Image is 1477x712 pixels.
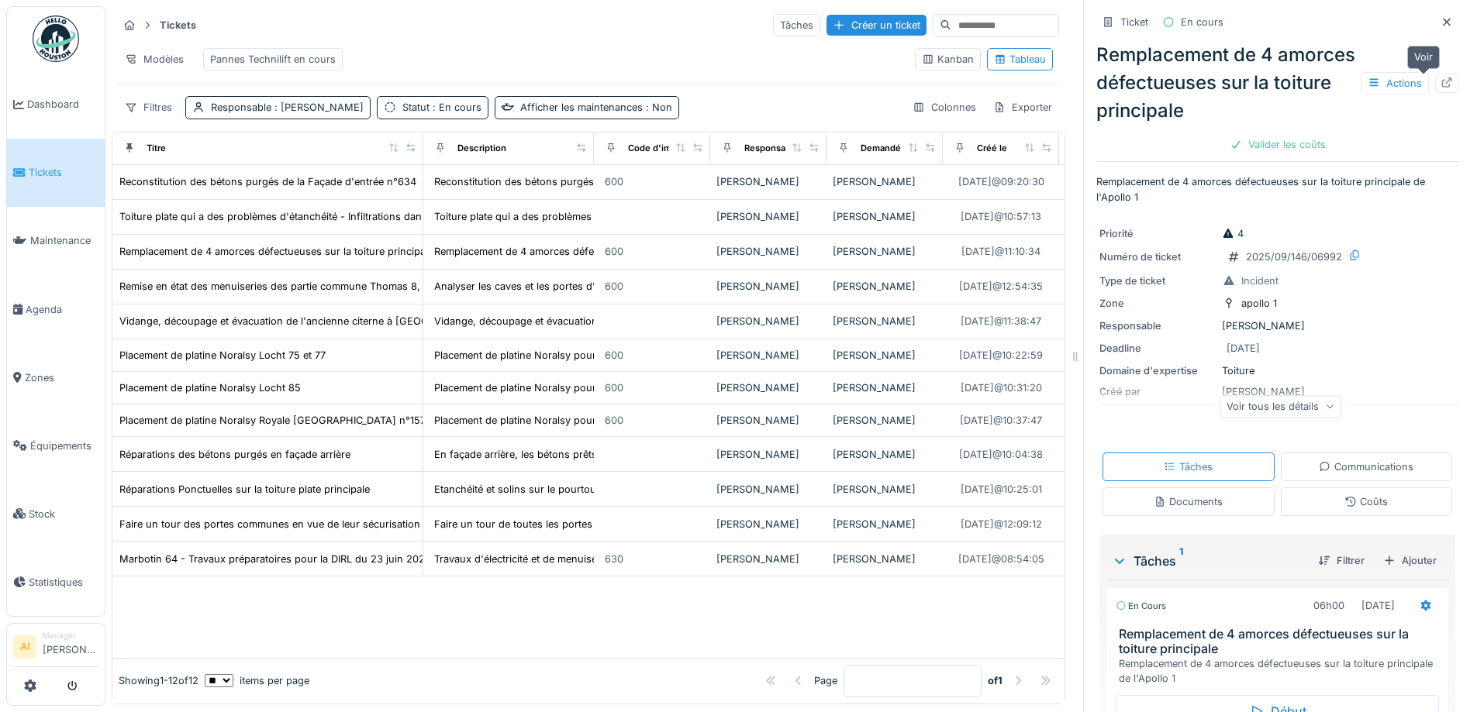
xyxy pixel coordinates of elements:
[716,552,820,566] div: [PERSON_NAME]
[29,507,98,521] span: Stock
[716,380,820,395] div: [PERSON_NAME]
[119,673,198,688] div: Showing 1 - 12 of 12
[1099,273,1216,288] div: Type de ticket
[1099,318,1216,333] div: Responsable
[833,413,937,428] div: [PERSON_NAME]
[833,244,937,259] div: [PERSON_NAME]
[7,343,105,411] a: Zones
[994,52,1046,67] div: Tableau
[25,370,98,385] span: Zones
[1119,656,1442,686] div: Remplacement de 4 amorces défectueuses sur la toiture principale de l'Apollo 1
[1179,552,1183,570] sup: 1
[1099,318,1455,333] div: [PERSON_NAME]
[986,96,1059,119] div: Exporter
[29,575,98,590] span: Statistiques
[833,174,937,189] div: [PERSON_NAME]
[434,447,659,462] div: En façade arrière, les bétons prêts à tomber, i...
[520,100,672,115] div: Afficher les maintenances
[43,630,98,641] div: Manager
[961,517,1042,531] div: [DATE] @ 12:09:12
[457,142,506,155] div: Description
[906,96,983,119] div: Colonnes
[1220,395,1341,418] div: Voir tous les détails
[605,279,623,294] div: 600
[1099,249,1216,264] div: Numéro de ticket
[826,15,927,36] div: Créer un ticket
[434,482,668,497] div: Etanchéité et solins sur le pourtour d'une chem...
[833,447,937,462] div: [PERSON_NAME]
[716,517,820,531] div: [PERSON_NAME]
[988,673,1002,688] strong: of 1
[205,673,309,688] div: items per page
[119,209,659,224] div: Toiture plate qui a des problèmes d'étanchéité - Infiltrations dans les communs du 4è et dans l'a...
[833,552,937,566] div: [PERSON_NAME]
[716,314,820,328] div: [PERSON_NAME]
[833,209,937,224] div: [PERSON_NAME]
[210,52,336,67] div: Pannes Technilift en cours
[959,348,1043,363] div: [DATE] @ 10:22:59
[1099,363,1455,378] div: Toiture
[271,101,364,113] span: : [PERSON_NAME]
[1099,226,1216,241] div: Priorité
[119,348,326,363] div: Placement de platine Noralsy Locht 75 et 77
[119,447,350,462] div: Réparations des bétons purgés en façade arrière
[1223,134,1332,155] div: Valider les coûts
[434,279,664,294] div: Analyser les caves et les portes d’accès des ca...
[430,101,481,113] span: : En cours
[7,275,105,343] a: Agenda
[1099,341,1216,356] div: Deadline
[13,630,98,667] a: AI Manager[PERSON_NAME]
[605,413,623,428] div: 600
[13,635,36,659] li: AI
[434,413,671,428] div: Placement de platine Noralsy pour contrôle d'ac...
[434,244,682,259] div: Remplacement de 4 amorces défectueuses sur la t...
[1154,494,1223,509] div: Documents
[628,142,706,155] div: Code d'imputation
[814,673,837,688] div: Page
[118,48,191,71] div: Modèles
[958,174,1044,189] div: [DATE] @ 09:20:30
[211,100,364,115] div: Responsable
[147,142,166,155] div: Titre
[716,482,820,497] div: [PERSON_NAME]
[434,517,675,531] div: Faire un tour de toutes les portes communes (ac...
[1120,15,1148,29] div: Ticket
[961,482,1042,497] div: [DATE] @ 10:25:01
[7,480,105,548] a: Stock
[605,348,623,363] div: 600
[922,52,974,67] div: Kanban
[716,447,820,462] div: [PERSON_NAME]
[773,14,820,36] div: Tâches
[43,630,98,663] li: [PERSON_NAME]
[605,552,623,566] div: 630
[1361,72,1429,95] div: Actions
[119,279,450,294] div: Remise en état des menuiseries des partie commune Thomas 8, 10, 12
[961,244,1040,259] div: [DATE] @ 11:10:34
[434,174,672,189] div: Reconstitution des bétons purgés au niveau de l...
[833,517,937,531] div: [PERSON_NAME]
[1222,226,1244,241] div: 4
[861,142,916,155] div: Demandé par
[1344,494,1388,509] div: Coûts
[716,413,820,428] div: [PERSON_NAME]
[605,380,623,395] div: 600
[1116,600,1166,613] div: En cours
[716,209,820,224] div: [PERSON_NAME]
[7,411,105,480] a: Équipements
[119,517,420,531] div: Faire un tour des portes communes en vue de leur sécurisation
[961,314,1041,328] div: [DATE] @ 11:38:47
[977,142,1007,155] div: Créé le
[744,142,799,155] div: Responsable
[1164,459,1213,474] div: Tâches
[1112,552,1306,570] div: Tâches
[154,18,202,33] strong: Tickets
[605,174,623,189] div: 600
[959,447,1043,462] div: [DATE] @ 10:04:38
[960,413,1042,428] div: [DATE] @ 10:37:47
[1361,598,1395,613] div: [DATE]
[1319,459,1413,474] div: Communications
[434,348,671,363] div: Placement de platine Noralsy pour contrôle d'ac...
[434,380,671,395] div: Placement de platine Noralsy pour contrôle d'ac...
[958,552,1044,566] div: [DATE] @ 08:54:05
[119,413,486,428] div: Placement de platine Noralsy Royale [GEOGRAPHIC_DATA] n°157-159 et n°161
